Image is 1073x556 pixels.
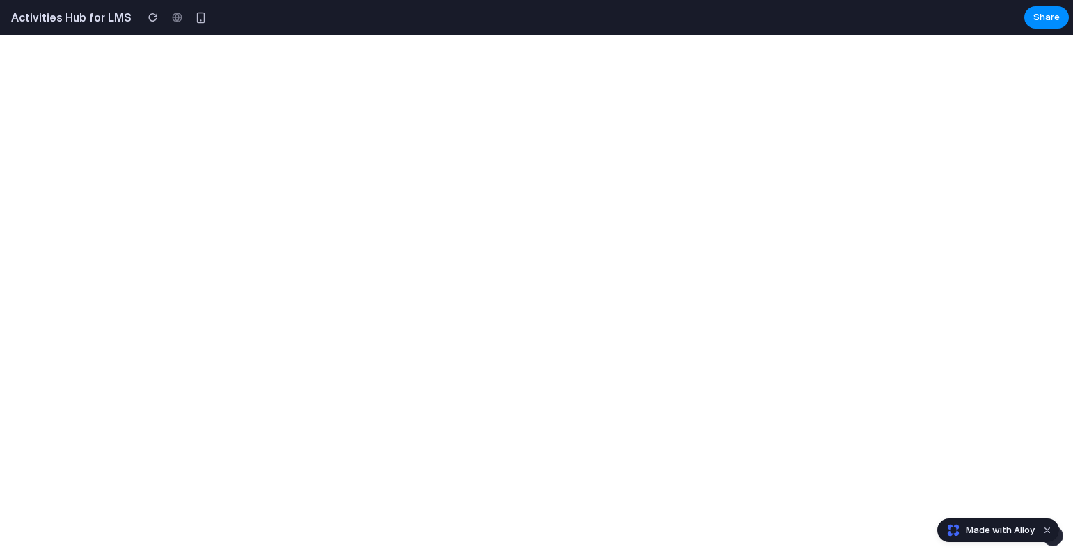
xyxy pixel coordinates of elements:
[938,523,1036,537] a: Made with Alloy
[966,523,1035,537] span: Made with Alloy
[1024,6,1069,29] button: Share
[1039,522,1056,539] button: Dismiss watermark
[1033,10,1060,24] span: Share
[6,9,132,26] h2: Activities Hub for LMS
